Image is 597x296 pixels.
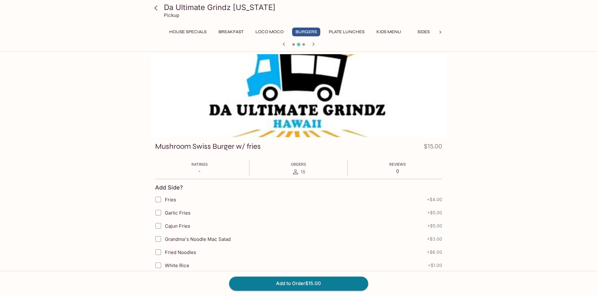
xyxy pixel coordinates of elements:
[165,249,196,255] span: Fried Noodles
[427,236,442,241] span: + $3.00
[215,28,247,36] button: Breakfast
[229,277,368,290] button: Add to Order$15.00
[424,142,442,154] h4: $15.00
[166,28,210,36] button: House Specials
[427,197,442,202] span: + $4.00
[291,162,306,167] span: Orders
[252,28,287,36] button: Loco Moco
[191,168,208,174] p: -
[373,28,405,36] button: Kids Menu
[427,210,442,215] span: + $5.00
[427,223,442,228] span: + $5.00
[191,162,208,167] span: Ratings
[165,236,231,242] span: Grandma's Noodle Mac Salad
[165,210,191,216] span: Garlic Fries
[389,162,406,167] span: Reviews
[292,28,320,36] button: Burgers
[164,12,179,18] p: Pickup
[410,28,438,36] button: Sides
[165,262,189,268] span: White Rice
[389,168,406,174] p: 0
[164,3,444,12] h3: Da Ultimate Grindz [US_STATE]
[155,184,183,191] h4: Add Side?
[155,142,261,151] h3: Mushroom Swiss Burger w/ fries
[427,250,442,255] span: + $6.00
[151,54,447,137] div: Mushroom Swiss Burger w/ fries
[325,28,368,36] button: Plate Lunches
[428,263,442,268] span: + $1.00
[165,223,190,229] span: Cajun Fries
[165,197,176,203] span: Fries
[301,169,305,175] span: 18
